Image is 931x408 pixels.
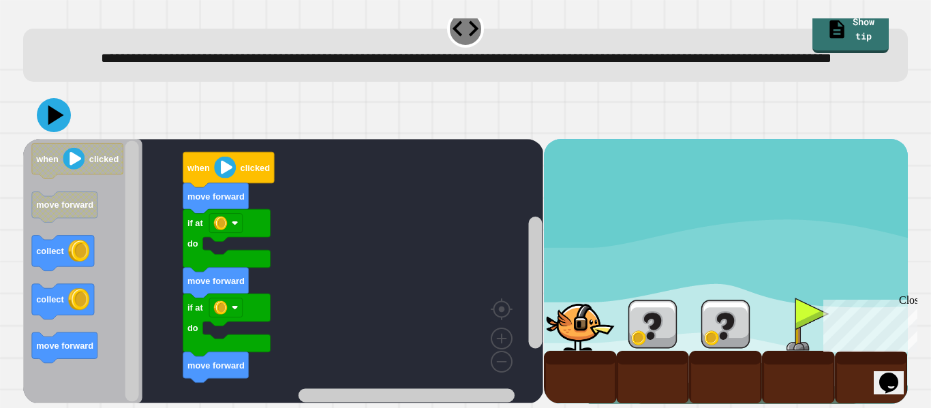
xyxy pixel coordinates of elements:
text: clicked [89,154,119,164]
text: move forward [36,200,93,210]
text: when [35,154,59,164]
text: move forward [187,276,245,286]
text: collect [36,246,64,256]
text: when [187,163,210,173]
text: clicked [241,163,270,173]
text: do [187,323,198,333]
div: Blockly Workspace [23,139,543,403]
text: if at [187,302,203,313]
text: collect [36,294,64,304]
text: move forward [187,360,245,371]
a: Show tip [812,7,889,53]
text: do [187,238,198,249]
iframe: chat widget [874,354,917,394]
div: Chat with us now!Close [5,5,94,87]
iframe: chat widget [818,294,917,352]
text: if at [187,218,203,228]
text: move forward [187,191,245,202]
text: move forward [36,341,93,351]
